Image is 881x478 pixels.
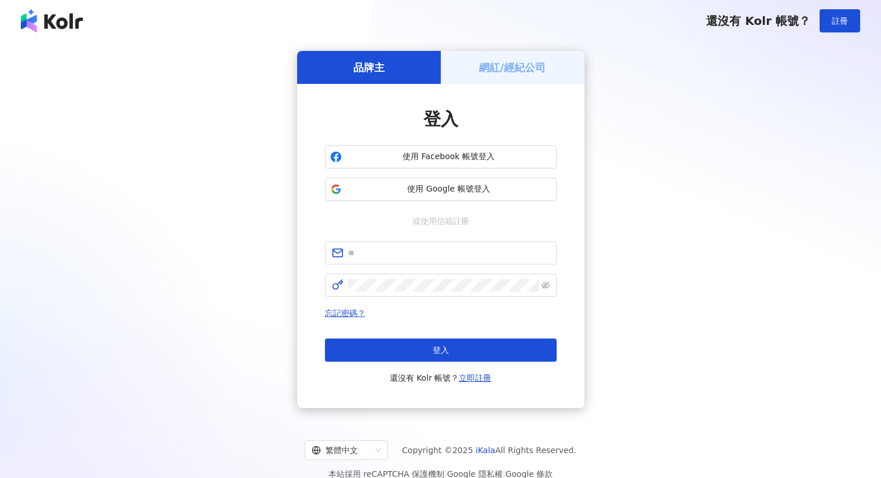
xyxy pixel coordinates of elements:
a: 立即註冊 [459,373,491,383]
span: 還沒有 Kolr 帳號？ [706,14,810,28]
button: 使用 Facebook 帳號登入 [325,145,557,168]
img: logo [21,9,83,32]
span: 使用 Facebook 帳號登入 [346,151,551,163]
span: 或使用信箱註冊 [404,215,477,227]
span: 使用 Google 帳號登入 [346,183,551,195]
span: 註冊 [832,16,848,25]
h5: 網紅/經紀公司 [479,60,546,75]
a: iKala [476,446,495,455]
button: 使用 Google 帳號登入 [325,178,557,201]
span: Copyright © 2025 All Rights Reserved. [402,443,576,457]
button: 登入 [325,339,557,362]
span: 登入 [423,109,458,129]
button: 註冊 [820,9,860,32]
a: 忘記密碼？ [325,308,365,318]
div: 繁體中文 [312,441,371,459]
span: 還沒有 Kolr 帳號？ [390,371,492,385]
span: 登入 [433,345,449,355]
h5: 品牌主 [353,60,385,75]
span: eye-invisible [542,281,550,289]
